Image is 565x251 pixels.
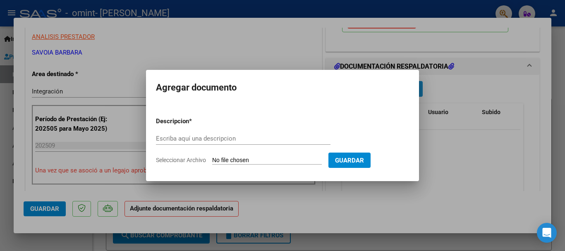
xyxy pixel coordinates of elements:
[156,80,409,96] h2: Agregar documento
[156,117,232,126] p: Descripcion
[335,157,364,164] span: Guardar
[537,223,557,243] div: Open Intercom Messenger
[328,153,371,168] button: Guardar
[156,157,206,163] span: Seleccionar Archivo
